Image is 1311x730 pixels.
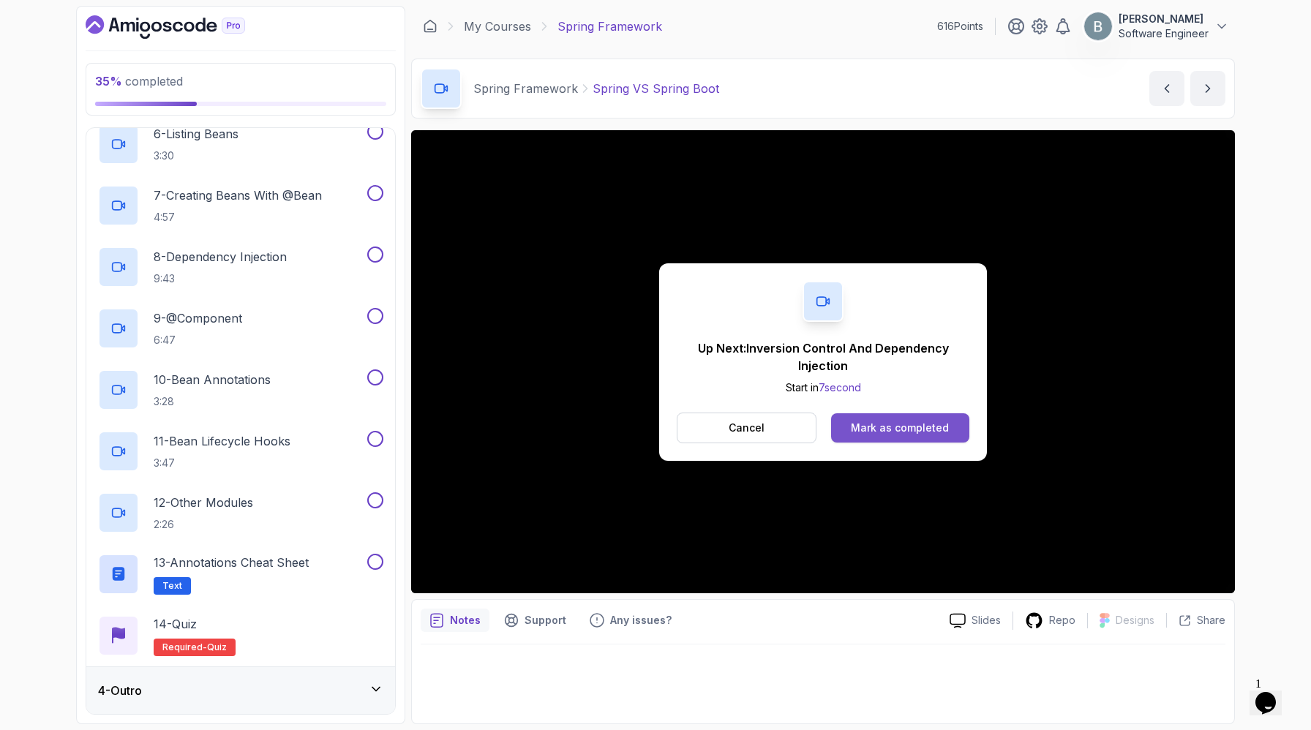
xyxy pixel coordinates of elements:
[677,339,969,375] p: Up Next: Inversion Control And Dependency Injection
[411,130,1235,593] iframe: 1 - Spring vs Spring Boot
[154,333,242,347] p: 6:47
[677,380,969,395] p: Start in
[593,80,719,97] p: Spring VS Spring Boot
[423,19,437,34] a: Dashboard
[473,80,578,97] p: Spring Framework
[450,613,481,628] p: Notes
[86,15,279,39] a: Dashboard
[1119,12,1209,26] p: [PERSON_NAME]
[154,432,290,450] p: 11 - Bean Lifecycle Hooks
[421,609,489,632] button: notes button
[154,148,238,163] p: 3:30
[154,456,290,470] p: 3:47
[95,74,183,89] span: completed
[1116,613,1154,628] p: Designs
[1197,613,1225,628] p: Share
[98,124,383,165] button: 6-Listing Beans3:30
[154,371,271,388] p: 10 - Bean Annotations
[98,554,383,595] button: 13-Annotations Cheat SheetText
[154,554,309,571] p: 13 - Annotations Cheat Sheet
[1190,71,1225,106] button: next content
[557,18,662,35] p: Spring Framework
[162,580,182,592] span: Text
[729,421,765,435] p: Cancel
[938,613,1013,628] a: Slides
[154,309,242,327] p: 9 - @Component
[937,19,983,34] p: 616 Points
[154,494,253,511] p: 12 - Other Modules
[98,682,142,699] h3: 4 - Outro
[1013,612,1087,630] a: Repo
[154,394,271,409] p: 3:28
[831,413,969,443] button: Mark as completed
[851,421,949,435] div: Mark as completed
[1119,26,1209,41] p: Software Engineer
[1083,12,1229,41] button: user profile image[PERSON_NAME]Software Engineer
[154,210,322,225] p: 4:57
[1250,671,1296,715] iframe: chat widget
[98,369,383,410] button: 10-Bean Annotations3:28
[525,613,566,628] p: Support
[162,641,207,653] span: Required-
[98,615,383,656] button: 14-QuizRequired-quiz
[95,74,122,89] span: 35 %
[464,18,531,35] a: My Courses
[495,609,575,632] button: Support button
[677,413,816,443] button: Cancel
[98,492,383,533] button: 12-Other Modules2:26
[154,125,238,143] p: 6 - Listing Beans
[98,431,383,472] button: 11-Bean Lifecycle Hooks3:47
[972,613,1001,628] p: Slides
[1049,613,1075,628] p: Repo
[581,609,680,632] button: Feedback button
[154,248,287,266] p: 8 - Dependency Injection
[1084,12,1112,40] img: user profile image
[98,247,383,287] button: 8-Dependency Injection9:43
[1166,613,1225,628] button: Share
[207,641,227,653] span: quiz
[154,615,197,633] p: 14 - Quiz
[98,308,383,349] button: 9-@Component6:47
[154,187,322,204] p: 7 - Creating Beans With @Bean
[819,381,861,394] span: 7 second
[1149,71,1184,106] button: previous content
[98,185,383,226] button: 7-Creating Beans With @Bean4:57
[86,667,395,714] button: 4-Outro
[154,271,287,286] p: 9:43
[610,613,672,628] p: Any issues?
[154,517,253,532] p: 2:26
